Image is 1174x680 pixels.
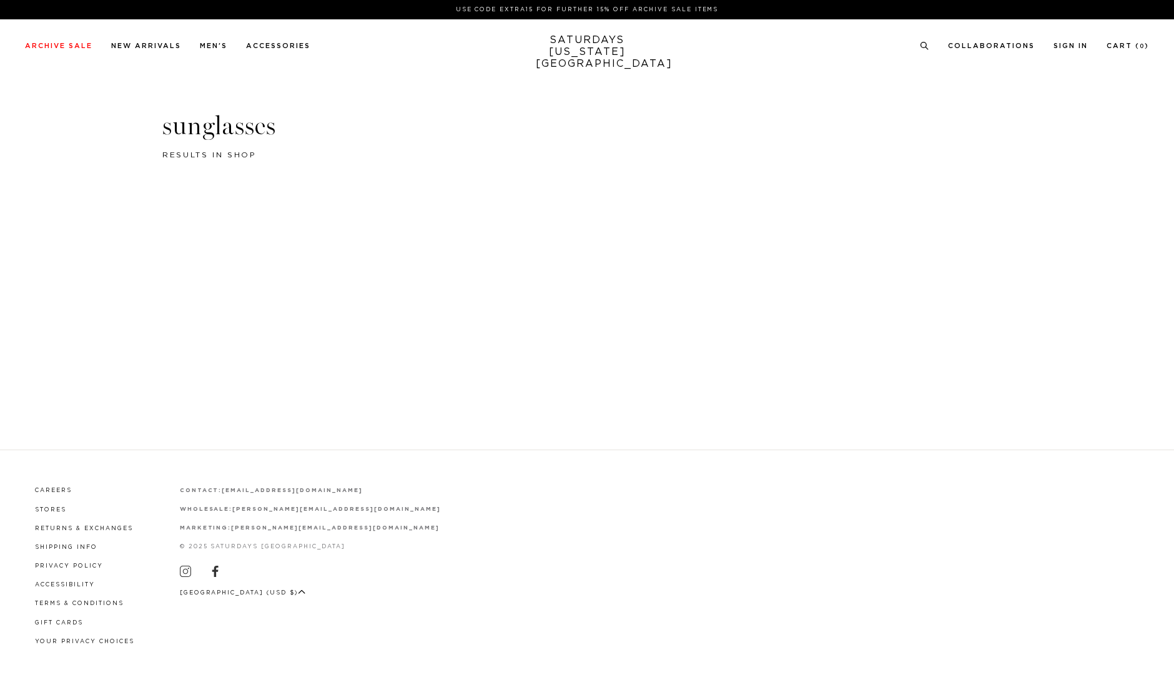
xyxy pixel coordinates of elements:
a: Stores [35,507,66,513]
a: Careers [35,488,72,493]
a: Sign In [1053,42,1088,49]
a: Accessibility [35,582,95,588]
a: [PERSON_NAME][EMAIL_ADDRESS][DOMAIN_NAME] [231,525,439,531]
a: Archive Sale [25,42,92,49]
a: Your privacy choices [35,639,134,644]
a: Gift Cards [35,620,83,626]
button: [GEOGRAPHIC_DATA] (USD $) [180,588,306,598]
a: Men's [200,42,227,49]
a: Accessories [246,42,310,49]
a: [PERSON_NAME][EMAIL_ADDRESS][DOMAIN_NAME] [232,506,440,512]
strong: marketing: [180,525,232,531]
a: Shipping Info [35,544,97,550]
strong: contact: [180,488,222,493]
a: Privacy Policy [35,563,103,569]
p: Use Code EXTRA15 for Further 15% Off Archive Sale Items [30,5,1144,14]
a: Collaborations [948,42,1035,49]
a: Terms & Conditions [35,601,124,606]
a: [EMAIL_ADDRESS][DOMAIN_NAME] [222,488,362,493]
small: 0 [1140,44,1145,49]
strong: wholesale: [180,506,233,512]
a: Cart (0) [1107,42,1149,49]
a: New Arrivals [111,42,181,49]
h3: sunglasses [162,110,1012,142]
span: results in shop [162,151,257,159]
a: SATURDAYS[US_STATE][GEOGRAPHIC_DATA] [536,34,639,70]
p: © 2025 Saturdays [GEOGRAPHIC_DATA] [180,542,441,551]
a: Returns & Exchanges [35,526,133,531]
